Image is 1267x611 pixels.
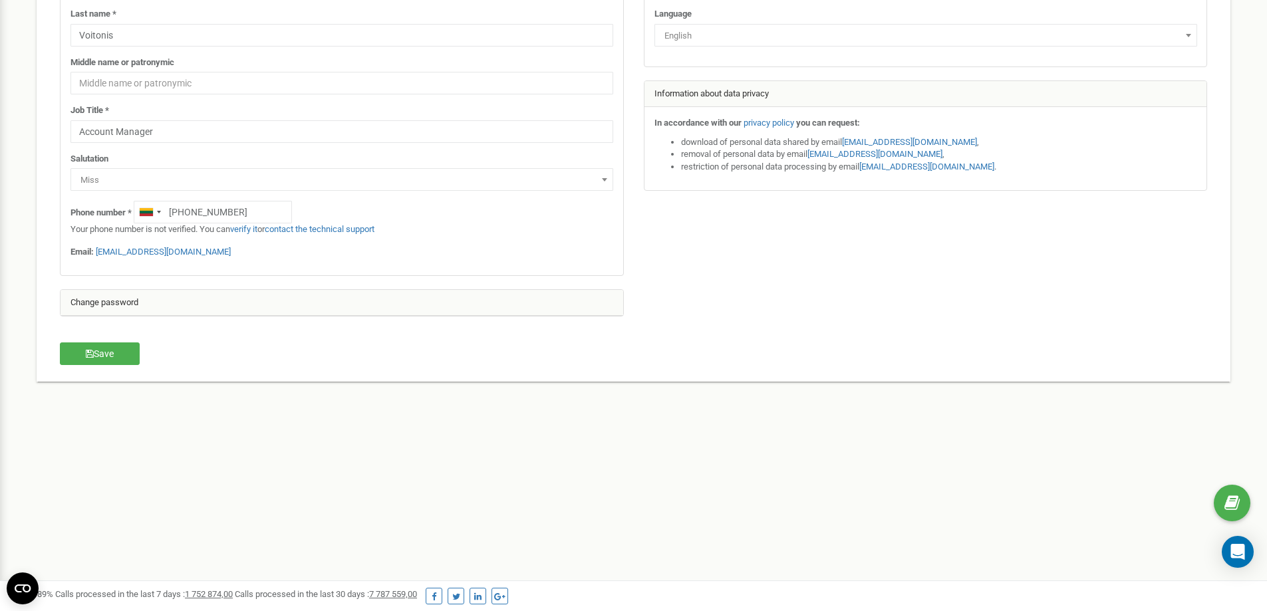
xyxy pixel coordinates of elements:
[70,104,109,117] label: Job Title *
[842,137,977,147] a: [EMAIL_ADDRESS][DOMAIN_NAME]
[61,290,623,316] div: Change password
[807,149,942,159] a: [EMAIL_ADDRESS][DOMAIN_NAME]
[185,589,233,599] u: 1 752 874,00
[369,589,417,599] u: 7 787 559,00
[55,589,233,599] span: Calls processed in the last 7 days :
[7,572,39,604] button: Open CMP widget
[654,118,742,128] strong: In accordance with our
[70,57,174,69] label: Middle name or patronymic
[654,8,692,21] label: Language
[681,136,1197,149] li: download of personal data shared by email ,
[75,171,609,189] span: Miss
[134,201,165,223] div: Telephone country code
[70,207,132,219] label: Phone number *
[744,118,794,128] a: privacy policy
[859,162,994,172] a: [EMAIL_ADDRESS][DOMAIN_NAME]
[654,24,1197,47] span: English
[70,24,613,47] input: Last name
[70,8,116,21] label: Last name *
[60,342,140,365] button: Save
[96,247,231,257] a: [EMAIL_ADDRESS][DOMAIN_NAME]
[70,153,108,166] label: Salutation
[681,148,1197,161] li: removal of personal data by email ,
[70,168,613,191] span: Miss
[265,224,374,234] a: contact the technical support
[235,589,417,599] span: Calls processed in the last 30 days :
[1222,536,1254,568] div: Open Intercom Messenger
[70,223,613,236] p: Your phone number is not verified. You can or
[134,201,292,223] input: +1-800-555-55-55
[70,120,613,143] input: Job Title
[681,161,1197,174] li: restriction of personal data processing by email .
[644,81,1207,108] div: Information about data privacy
[230,224,257,234] a: verify it
[796,118,860,128] strong: you can request:
[659,27,1193,45] span: English
[70,72,613,94] input: Middle name or patronymic
[70,247,94,257] strong: Email:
